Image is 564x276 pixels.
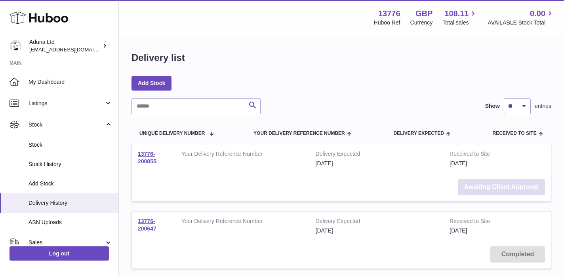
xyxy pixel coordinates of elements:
span: entries [535,102,551,110]
span: Stock [29,141,112,149]
strong: Received to Site [450,150,513,160]
div: [DATE] [316,227,438,234]
div: Aduna Ltd [29,38,101,53]
span: Stock History [29,161,112,168]
span: Total sales [442,19,478,26]
strong: Delivery Expected [316,150,438,160]
strong: Your Delivery Reference Number [181,217,304,227]
span: Unique Delivery Number [139,131,205,136]
span: Stock [29,121,104,129]
span: 108.11 [444,8,469,19]
span: Sales [29,239,104,246]
strong: Received to Site [450,217,513,227]
span: [DATE] [450,160,467,166]
span: AVAILABLE Stock Total [488,19,554,26]
span: 0.00 [530,8,545,19]
span: Delivery History [29,199,112,207]
div: [DATE] [316,160,438,167]
strong: Your Delivery Reference Number [181,150,304,160]
a: Awaiting Client Approval [458,179,545,195]
a: Add Stock [131,76,171,90]
div: Huboo Ref [374,19,400,26]
a: 0.00 AVAILABLE Stock Total [488,8,554,26]
a: 108.11 Total sales [442,8,478,26]
span: [DATE] [450,227,467,234]
label: Show [485,102,500,110]
strong: Delivery Expected [316,217,438,227]
img: foyin.fagbemi@aduna.com [10,40,21,52]
a: 13776-200647 [138,218,156,232]
span: Received to Site [493,131,537,136]
span: My Dashboard [29,78,112,86]
span: [EMAIL_ADDRESS][DOMAIN_NAME] [29,46,116,53]
span: Your Delivery Reference Number [253,131,345,136]
div: Currency [410,19,433,26]
a: 13776-200855 [138,151,156,164]
span: Delivery Expected [393,131,444,136]
span: Add Stock [29,180,112,187]
strong: GBP [415,8,433,19]
span: Listings [29,100,104,107]
strong: 13776 [378,8,400,19]
a: Log out [10,246,109,261]
h1: Delivery list [131,51,185,64]
span: ASN Uploads [29,219,112,226]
